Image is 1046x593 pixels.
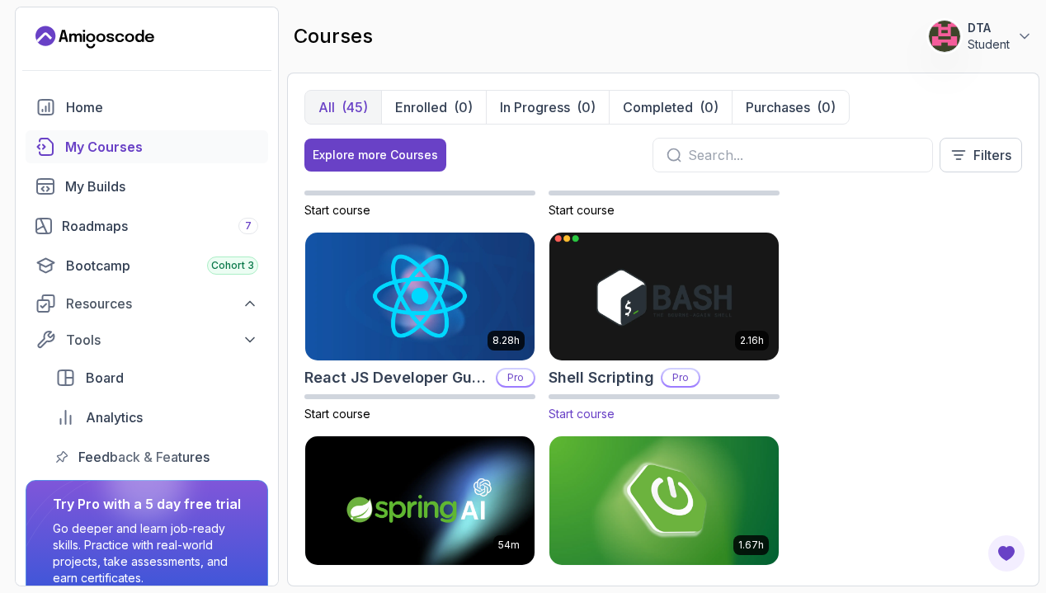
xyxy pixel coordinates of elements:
button: Resources [26,289,268,318]
button: Filters [940,138,1022,172]
div: My Courses [65,137,258,157]
a: board [45,361,268,394]
img: user profile image [929,21,960,52]
button: Enrolled(0) [381,91,486,124]
a: feedback [45,440,268,473]
p: Pro [662,369,699,386]
p: DTA [968,20,1010,36]
div: Resources [66,294,258,313]
p: Go deeper and learn job-ready skills. Practice with real-world projects, take assessments, and ea... [53,520,241,586]
div: (0) [817,97,836,117]
div: (0) [454,97,473,117]
input: Search... [688,145,919,165]
button: Tools [26,325,268,355]
div: Roadmaps [62,216,258,236]
div: Explore more Courses [313,147,438,163]
a: roadmaps [26,209,268,242]
p: 1.67h [738,539,764,552]
p: 8.28h [492,334,520,347]
div: (0) [700,97,719,117]
span: Cohort 3 [211,259,254,272]
button: Explore more Courses [304,139,446,172]
div: Bootcamp [66,256,258,275]
div: (0) [577,97,596,117]
p: In Progress [500,97,570,117]
button: Completed(0) [609,91,732,124]
a: courses [26,130,268,163]
p: 2.16h [740,334,764,347]
div: Home [66,97,258,117]
img: Spring AI card [305,436,535,565]
span: Start course [304,203,370,217]
button: user profile imageDTAStudent [928,20,1033,53]
span: Start course [549,407,615,421]
p: 54m [498,539,520,552]
a: analytics [45,401,268,434]
img: Spring Boot for Beginners card [549,436,779,565]
h2: React JS Developer Guide [304,366,489,389]
p: Filters [973,145,1011,165]
span: Analytics [86,407,143,427]
div: (45) [342,97,368,117]
a: Landing page [35,24,154,50]
h2: Shell Scripting [549,366,654,389]
div: My Builds [65,176,258,196]
button: Open Feedback Button [987,534,1026,573]
span: Start course [304,407,370,421]
h2: courses [294,23,373,49]
p: Student [968,36,1010,53]
a: bootcamp [26,249,268,282]
a: home [26,91,268,124]
a: builds [26,170,268,203]
p: All [318,97,335,117]
div: Tools [66,330,258,350]
button: Purchases(0) [732,91,849,124]
button: All(45) [305,91,381,124]
p: Enrolled [395,97,447,117]
span: Start course [549,203,615,217]
button: In Progress(0) [486,91,609,124]
img: Shell Scripting card [544,229,784,364]
span: 7 [245,219,252,233]
p: Purchases [746,97,810,117]
p: Pro [497,369,534,386]
span: Board [86,368,124,388]
p: Completed [623,97,693,117]
span: Feedback & Features [78,447,210,467]
img: React JS Developer Guide card [305,233,535,361]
